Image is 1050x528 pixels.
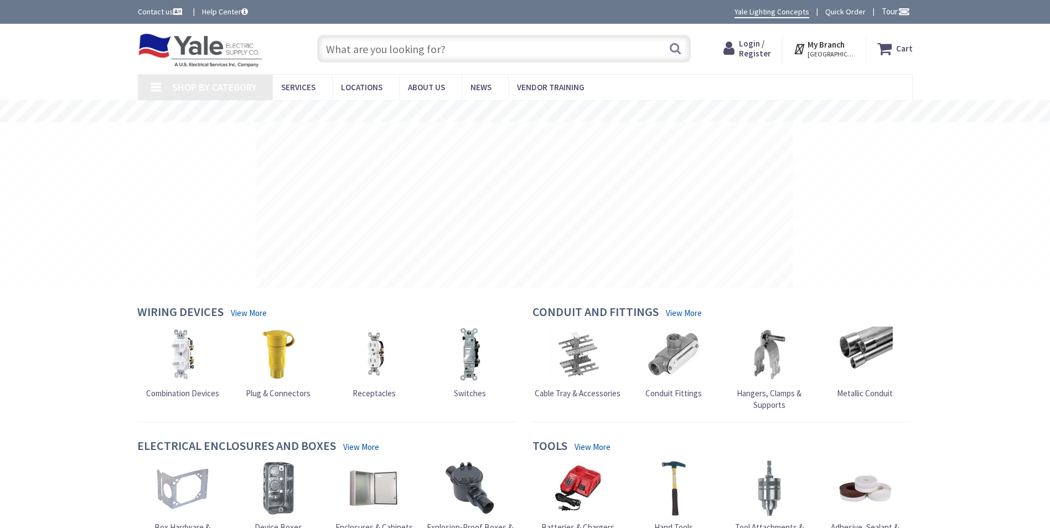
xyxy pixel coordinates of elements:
a: Contact us [138,6,184,17]
a: Login / Register [723,39,771,59]
img: Box Hardware & Accessories [155,460,210,516]
img: Yale Electric Supply Co. [138,33,263,68]
a: Cable Tray & Accessories Cable Tray & Accessories [535,327,620,399]
a: Conduit Fittings Conduit Fittings [645,327,702,399]
img: Switches [442,327,498,382]
span: Hangers, Clamps & Supports [737,388,801,410]
a: Hangers, Clamps & Supports Hangers, Clamps & Supports [724,327,815,411]
span: Services [281,82,315,92]
a: Help Center [202,6,248,17]
a: Quick Order [825,6,866,17]
a: Combination Devices Combination Devices [146,327,219,399]
div: My Branch [GEOGRAPHIC_DATA], [GEOGRAPHIC_DATA] [793,39,855,59]
h4: Wiring Devices [137,305,224,321]
img: Cable Tray & Accessories [550,327,606,382]
span: Receptacles [353,388,396,398]
a: Switches Switches [442,327,498,399]
span: Plug & Connectors [246,388,311,398]
span: Locations [341,82,382,92]
img: Hangers, Clamps & Supports [742,327,797,382]
span: Combination Devices [146,388,219,398]
img: Tool Attachments & Accessories [742,460,797,516]
span: Switches [454,388,486,398]
span: Login / Register [739,38,771,59]
span: News [470,82,492,92]
h4: Electrical Enclosures and Boxes [137,439,336,455]
span: About Us [408,82,445,92]
img: Adhesive, Sealant & Tapes [837,460,893,516]
img: Combination Devices [155,327,210,382]
a: Plug & Connectors Plug & Connectors [246,327,311,399]
span: Cable Tray & Accessories [535,388,620,398]
a: Cart [877,39,913,59]
img: Metallic Conduit [837,327,893,382]
a: Receptacles Receptacles [346,327,402,399]
img: Batteries & Chargers [550,460,606,516]
a: View More [343,441,379,453]
span: Vendor Training [517,82,585,92]
span: Conduit Fittings [645,388,702,398]
strong: Cart [896,39,913,59]
img: Hand Tools [646,460,701,516]
h4: Tools [532,439,567,455]
span: Metallic Conduit [837,388,893,398]
img: Explosion-Proof Boxes & Accessories [442,460,498,516]
a: Metallic Conduit Metallic Conduit [837,327,893,399]
span: Tour [882,6,910,17]
a: View More [575,441,611,453]
span: Shop By Category [172,81,257,94]
img: Enclosures & Cabinets [346,460,402,516]
img: Plug & Connectors [251,327,306,382]
h4: Conduit and Fittings [532,305,659,321]
img: Receptacles [346,327,402,382]
a: View More [231,307,267,319]
input: What are you looking for? [317,35,691,63]
span: [GEOGRAPHIC_DATA], [GEOGRAPHIC_DATA] [808,50,855,59]
img: Conduit Fittings [646,327,701,382]
strong: My Branch [808,39,845,50]
a: Yale Lighting Concepts [735,6,809,18]
img: Device Boxes [251,460,306,516]
a: View More [666,307,702,319]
